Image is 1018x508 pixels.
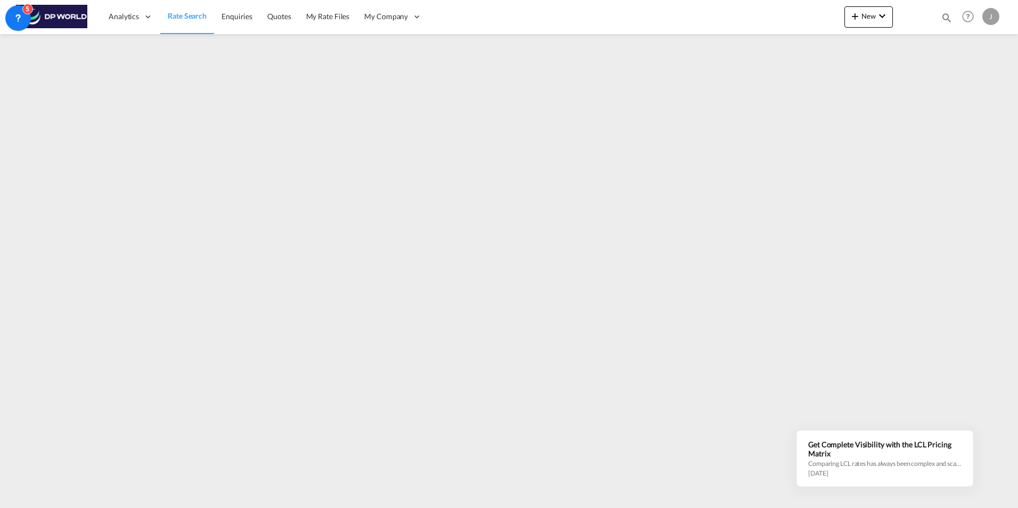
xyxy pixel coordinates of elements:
span: Analytics [109,11,139,22]
md-icon: icon-magnify [941,12,953,23]
div: Help [959,7,982,27]
span: Quotes [267,12,291,21]
span: Enquiries [221,12,252,21]
span: My Company [364,11,408,22]
span: My Rate Files [306,12,350,21]
div: icon-magnify [941,12,953,28]
button: icon-plus 400-fgNewicon-chevron-down [844,6,893,28]
span: New [849,12,889,20]
span: Help [959,7,977,26]
md-icon: icon-plus 400-fg [849,10,861,22]
span: Rate Search [168,11,207,20]
div: J [982,8,999,25]
md-icon: icon-chevron-down [876,10,889,22]
img: c08ca190194411f088ed0f3ba295208c.png [16,5,88,29]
